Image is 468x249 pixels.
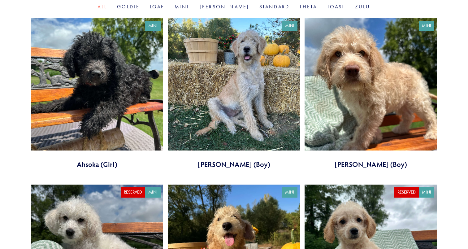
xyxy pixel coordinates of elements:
a: All [97,4,107,10]
a: [PERSON_NAME] [200,4,249,10]
a: Mini [175,4,190,10]
a: Theta [299,4,317,10]
a: Loaf [150,4,165,10]
a: Goldie [117,4,140,10]
a: Standard [259,4,290,10]
a: Zulu [355,4,370,10]
a: Toast [327,4,345,10]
